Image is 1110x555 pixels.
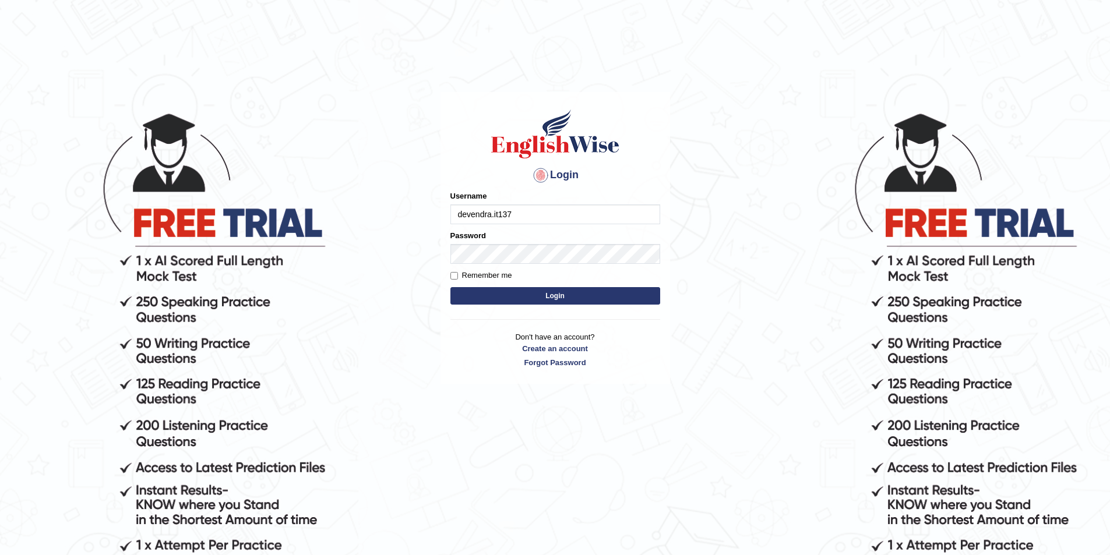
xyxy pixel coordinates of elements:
[450,190,487,202] label: Username
[450,287,660,305] button: Login
[450,270,512,281] label: Remember me
[450,357,660,368] a: Forgot Password
[450,343,660,354] a: Create an account
[450,272,458,280] input: Remember me
[450,331,660,367] p: Don't have an account?
[489,108,622,160] img: Logo of English Wise sign in for intelligent practice with AI
[450,230,486,241] label: Password
[450,166,660,185] h4: Login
